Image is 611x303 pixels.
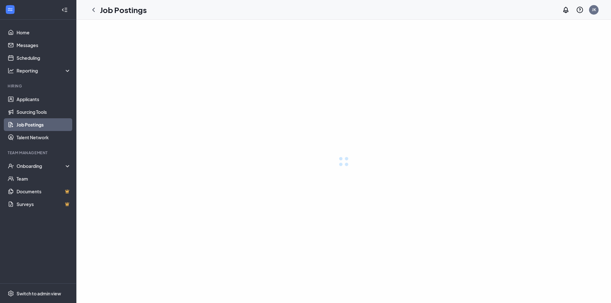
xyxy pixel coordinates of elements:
[17,185,71,198] a: DocumentsCrown
[17,131,71,144] a: Talent Network
[17,52,71,64] a: Scheduling
[17,26,71,39] a: Home
[100,4,147,15] h1: Job Postings
[17,290,61,297] div: Switch to admin view
[562,6,570,14] svg: Notifications
[7,6,13,13] svg: WorkstreamLogo
[8,83,70,89] div: Hiring
[8,290,14,297] svg: Settings
[8,150,70,155] div: Team Management
[17,172,71,185] a: Team
[61,7,68,13] svg: Collapse
[17,198,71,210] a: SurveysCrown
[8,67,14,74] svg: Analysis
[592,7,596,12] div: JK
[17,118,71,131] a: Job Postings
[90,6,97,14] svg: ChevronLeft
[17,39,71,52] a: Messages
[17,67,71,74] div: Reporting
[17,163,71,169] div: Onboarding
[8,163,14,169] svg: UserCheck
[17,93,71,106] a: Applicants
[576,6,584,14] svg: QuestionInfo
[17,106,71,118] a: Sourcing Tools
